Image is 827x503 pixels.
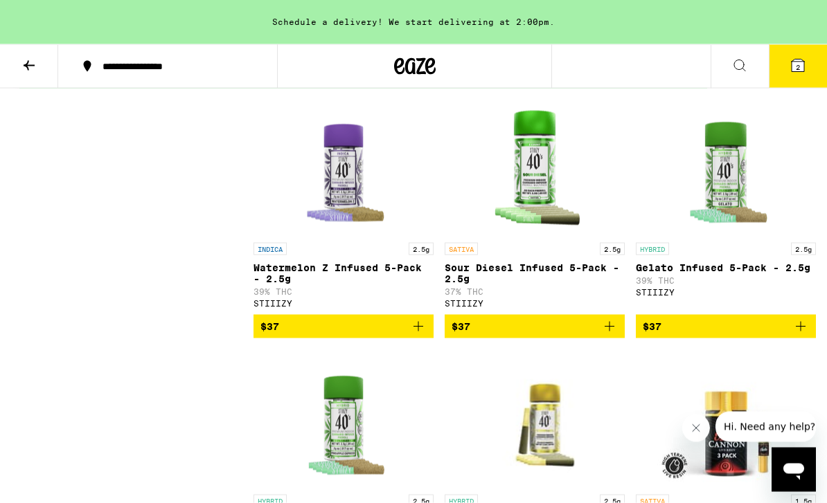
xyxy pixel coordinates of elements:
[796,63,800,71] span: 2
[636,243,669,255] p: HYBRID
[636,98,816,315] a: Open page for Gelato Infused 5-Pack - 2.5g from STIIIZY
[254,287,434,296] p: 39% THC
[643,321,661,332] span: $37
[445,349,625,488] img: STIIIZY - Strawnana Infused 5-Pack - 2.5g
[254,299,434,308] div: STIIIZY
[445,299,625,308] div: STIIIZY
[254,243,287,255] p: INDICA
[274,349,413,488] img: STIIIZY - Pineapple Express Infused 5-Pack - 2.5g
[791,243,816,255] p: 2.5g
[636,288,816,297] div: STIIIZY
[274,98,413,236] img: STIIIZY - Watermelon Z Infused 5-Pack - 2.5g
[445,315,625,338] button: Add to bag
[254,315,434,338] button: Add to bag
[260,321,279,332] span: $37
[657,98,795,236] img: STIIIZY - Gelato Infused 5-Pack - 2.5g
[445,243,478,255] p: SATIVA
[715,412,816,442] iframe: Message from company
[254,262,434,284] p: Watermelon Z Infused 5-Pack - 2.5g
[682,414,710,442] iframe: Close message
[769,45,827,88] button: 2
[636,315,816,338] button: Add to bag
[600,243,625,255] p: 2.5g
[445,98,625,315] a: Open page for Sour Diesel Infused 5-Pack - 2.5g from STIIIZY
[445,287,625,296] p: 37% THC
[254,98,434,315] a: Open page for Watermelon Z Infused 5-Pack - 2.5g from STIIIZY
[409,243,434,255] p: 2.5g
[772,448,816,492] iframe: Button to launch messaging window
[445,262,625,284] p: Sour Diesel Infused 5-Pack - 2.5g
[657,349,795,488] img: Jeeter - Baby Cannon: Headspace Infused 3-Pack - 1.5g
[636,262,816,273] p: Gelato Infused 5-Pack - 2.5g
[465,98,604,236] img: STIIIZY - Sour Diesel Infused 5-Pack - 2.5g
[452,321,470,332] span: $37
[636,276,816,285] p: 39% THC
